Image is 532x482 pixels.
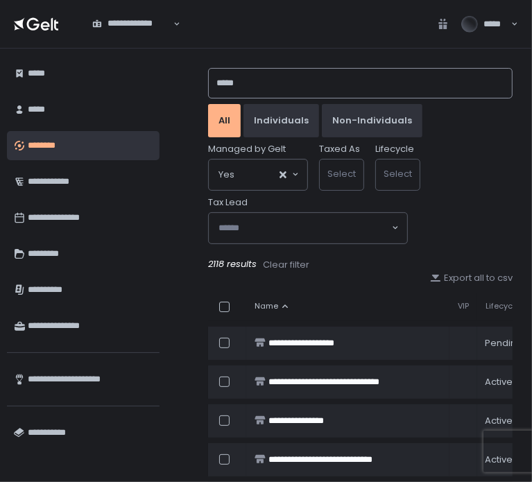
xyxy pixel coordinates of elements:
div: All [218,114,230,127]
span: Yes [218,168,234,182]
span: Tax Lead [208,196,248,209]
span: Managed by Gelt [208,143,286,155]
div: 2118 results [208,258,513,272]
span: Name [255,301,278,311]
div: Search for option [209,213,407,243]
label: Taxed As [319,143,360,155]
div: Individuals [254,114,309,127]
button: Clear filter [262,258,310,272]
span: active [486,376,513,388]
input: Search for option [92,30,172,44]
span: Select [327,167,356,180]
div: Clear filter [263,259,309,271]
label: Lifecycle [375,143,414,155]
button: Clear Selected [280,171,286,178]
span: VIP [458,301,469,311]
div: Non-Individuals [332,114,412,127]
span: active [486,415,513,427]
div: Search for option [83,10,180,39]
span: Select [384,167,412,180]
button: Non-Individuals [322,104,422,137]
div: Search for option [209,160,307,190]
button: Individuals [243,104,319,137]
span: Lifecycle [486,301,520,311]
button: Export all to csv [430,272,513,284]
button: All [208,104,241,137]
input: Search for option [234,168,278,182]
input: Search for option [218,221,391,235]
